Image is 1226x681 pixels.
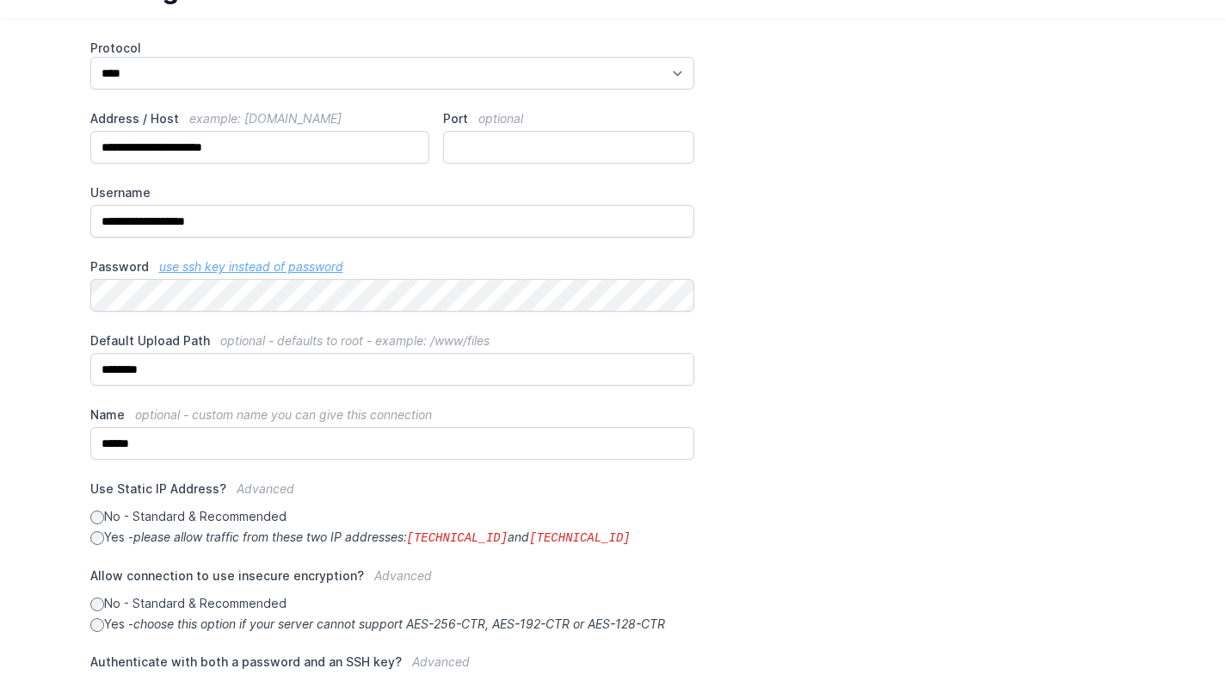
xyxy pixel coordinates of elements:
[133,616,665,631] i: choose this option if your server cannot support AES-256-CTR, AES-192-CTR or AES-128-CTR
[90,110,430,127] label: Address / Host
[220,333,490,348] span: optional - defaults to root - example: /www/files
[159,259,343,274] a: use ssh key instead of password
[412,654,470,669] span: Advanced
[133,529,631,544] i: please allow traffic from these two IP addresses: and
[90,40,695,57] label: Protocol
[407,531,508,545] code: [TECHNICAL_ID]
[374,568,432,583] span: Advanced
[90,567,695,595] label: Allow connection to use insecure encryption?
[478,111,523,126] span: optional
[90,616,695,633] label: Yes -
[90,597,104,611] input: No - Standard & Recommended
[90,480,695,508] label: Use Static IP Address?
[90,184,695,201] label: Username
[90,595,695,612] label: No - Standard & Recommended
[90,529,695,547] label: Yes -
[90,258,695,275] label: Password
[237,481,294,496] span: Advanced
[90,406,695,424] label: Name
[189,111,342,126] span: example: [DOMAIN_NAME]
[90,508,695,525] label: No - Standard & Recommended
[90,332,695,350] label: Default Upload Path
[90,653,695,681] label: Authenticate with both a password and an SSH key?
[90,618,104,632] input: Yes -choose this option if your server cannot support AES-256-CTR, AES-192-CTR or AES-128-CTR
[443,110,694,127] label: Port
[90,511,104,524] input: No - Standard & Recommended
[529,531,631,545] code: [TECHNICAL_ID]
[90,531,104,545] input: Yes -please allow traffic from these two IP addresses:[TECHNICAL_ID]and[TECHNICAL_ID]
[135,407,432,422] span: optional - custom name you can give this connection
